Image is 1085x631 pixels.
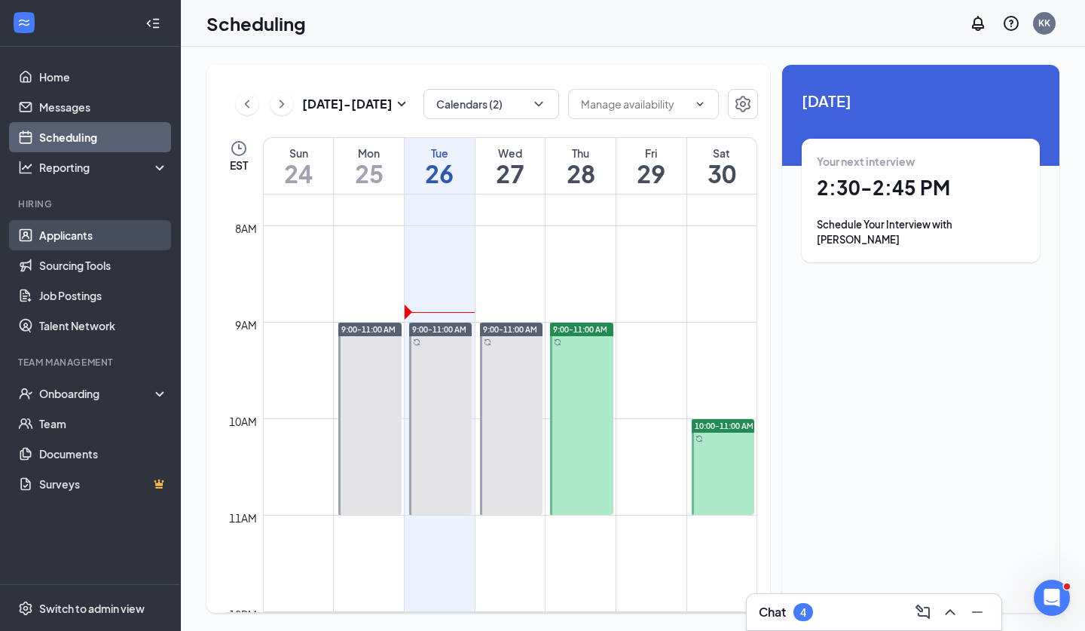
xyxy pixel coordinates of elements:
a: August 30, 2025 [687,138,756,194]
a: Scheduling [39,122,168,152]
svg: ChevronLeft [240,95,255,113]
svg: ChevronUp [941,603,959,621]
svg: ChevronDown [694,98,706,110]
div: Reporting [39,160,169,175]
a: Documents [39,439,168,469]
svg: ComposeMessage [914,603,932,621]
span: 9:00-11:00 AM [483,324,537,335]
svg: Minimize [968,603,986,621]
svg: ChevronDown [531,96,546,112]
h1: 2:30 - 2:45 PM [817,175,1025,201]
button: ChevronLeft [236,93,258,115]
a: Team [39,409,168,439]
h3: [DATE] - [DATE] [302,96,393,112]
h1: 29 [616,161,686,186]
div: 8am [232,220,260,237]
span: 10:00-11:00 AM [695,421,753,431]
svg: Settings [734,95,752,113]
h1: Scheduling [206,11,306,36]
button: ChevronUp [938,600,962,624]
svg: Sync [554,338,561,346]
a: SurveysCrown [39,469,168,499]
svg: Sync [484,338,491,346]
a: Messages [39,92,168,122]
a: Job Postings [39,280,168,311]
svg: UserCheck [18,386,33,401]
a: August 25, 2025 [334,138,404,194]
h1: 26 [405,161,475,186]
svg: Notifications [969,14,987,32]
a: Sourcing Tools [39,250,168,280]
h1: 27 [475,161,546,186]
button: Calendars (2)ChevronDown [423,89,559,119]
svg: WorkstreamLogo [17,15,32,30]
div: Fri [616,145,686,161]
button: Minimize [965,600,989,624]
span: 9:00-11:00 AM [341,324,396,335]
div: Wed [475,145,546,161]
div: Your next interview [817,154,1025,169]
span: 9:00-11:00 AM [553,324,607,335]
svg: Clock [230,139,248,158]
h1: 30 [687,161,756,186]
a: Home [39,62,168,92]
a: Applicants [39,220,168,250]
h3: Chat [759,604,786,620]
span: 9:00-11:00 AM [412,324,466,335]
iframe: Intercom live chat [1034,580,1070,616]
a: August 24, 2025 [264,138,333,194]
div: 10am [226,413,260,430]
h1: 24 [264,161,333,186]
h1: 28 [546,161,616,186]
div: 9am [232,317,260,333]
div: Switch to admin view [39,601,145,616]
svg: SmallChevronDown [393,95,411,113]
svg: Sync [413,338,420,346]
div: Sat [687,145,756,161]
svg: Collapse [145,16,160,31]
svg: Settings [18,601,33,616]
a: August 27, 2025 [475,138,546,194]
div: Team Management [18,356,165,369]
span: [DATE] [802,89,1040,112]
a: August 26, 2025 [405,138,475,194]
div: 12pm [226,606,260,623]
button: Settings [728,89,758,119]
a: Talent Network [39,311,168,341]
svg: ChevronRight [274,95,289,113]
div: Mon [334,145,404,161]
div: Tue [405,145,475,161]
svg: QuestionInfo [1002,14,1020,32]
div: 4 [800,606,806,619]
div: Hiring [18,198,165,210]
div: Thu [546,145,616,161]
div: Sun [264,145,333,161]
svg: Sync [695,435,703,443]
div: KK [1038,17,1050,29]
input: Manage availability [581,96,688,112]
div: 11am [226,510,260,526]
button: ComposeMessage [911,600,935,624]
span: EST [230,158,248,173]
div: Schedule Your Interview with [PERSON_NAME] [817,217,1025,247]
a: August 28, 2025 [546,138,616,194]
a: August 29, 2025 [616,138,686,194]
svg: Analysis [18,160,33,175]
button: ChevronRight [270,93,293,115]
div: Onboarding [39,386,155,401]
h1: 25 [334,161,404,186]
